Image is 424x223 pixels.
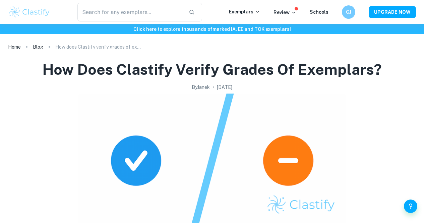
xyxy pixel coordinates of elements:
[217,83,232,91] h2: [DATE]
[404,200,417,213] button: Help and Feedback
[33,42,43,52] a: Blog
[55,43,142,51] p: How does Clastify verify grades of exemplars?
[342,5,355,19] button: CJ
[213,83,214,91] p: •
[8,42,21,52] a: Home
[77,3,183,21] input: Search for any exemplars...
[274,9,296,16] p: Review
[369,6,416,18] button: UPGRADE NOW
[1,25,423,33] h6: Click here to explore thousands of marked IA, EE and TOK exemplars !
[310,9,328,15] a: Schools
[42,60,382,79] h1: How does Clastify verify grades of exemplars?
[229,8,260,15] p: Exemplars
[8,5,51,19] img: Clastify logo
[345,8,353,16] h6: CJ
[192,83,210,91] h2: By Janek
